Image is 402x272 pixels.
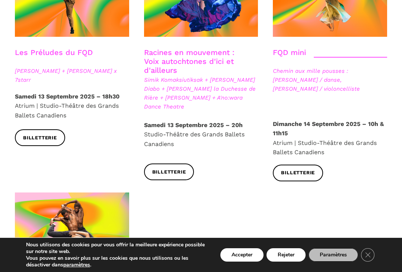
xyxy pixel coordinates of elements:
button: Close GDPR Cookie Banner [361,248,374,262]
span: Simik Komaksiutiksak + [PERSON_NAME] Diabo + [PERSON_NAME] la Duchesse de Rière + [PERSON_NAME] +... [144,75,258,111]
span: [PERSON_NAME] + [PERSON_NAME] x 7starr [15,67,129,84]
p: Atrium | Studio-Théâtre des Grands Ballets Canadiens [273,119,387,157]
strong: Samedi 13 Septembre 2025 – 20h [144,122,243,129]
span: Billetterie [152,168,186,176]
button: Paramètres [309,248,358,262]
a: Billetterie [15,129,65,146]
span: Billetterie [23,134,57,142]
a: FQD mini [273,48,306,57]
button: paramètres [63,262,90,268]
a: Racines en mouvement : Voix autochtones d'ici et d'ailleurs [144,48,234,75]
p: Studio-Théâtre des Grands Ballets Canadiens [144,120,258,149]
p: Nous utilisons des cookies pour vous offrir la meilleure expérience possible sur notre site web. [26,242,207,255]
span: Chemin aux mille pousses : [PERSON_NAME] / danse, [PERSON_NAME] / violoncelliste [273,67,387,93]
p: Atrium | Studio-Théâtre des Grands Ballets Canadiens [15,92,129,120]
strong: Samedi 13 Septembre 2025 – 18h30 [15,93,119,100]
a: Billetterie [273,165,323,181]
strong: Dimanche 14 Septembre 2025 – 10h & 11h15 [273,120,384,137]
a: Billetterie [144,163,194,180]
button: Accepter [220,248,264,262]
button: Rejeter [267,248,306,262]
p: Vous pouvez en savoir plus sur les cookies que nous utilisons ou les désactiver dans . [26,255,207,268]
a: Les Préludes du FQD [15,48,93,57]
span: Billetterie [281,169,315,177]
